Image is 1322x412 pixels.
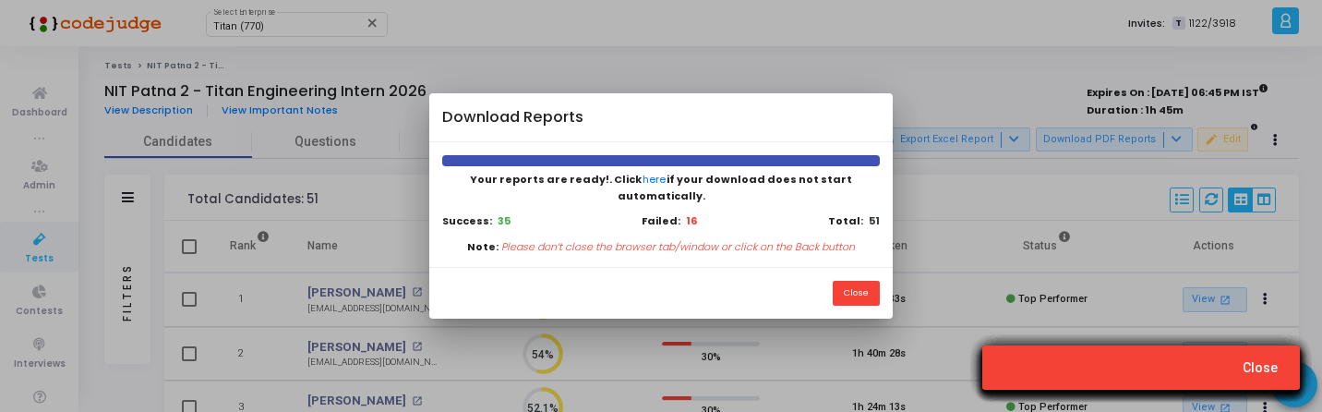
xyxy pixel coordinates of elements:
[442,106,583,129] h4: Download Reports
[869,213,880,228] b: 51
[642,213,680,229] b: Failed:
[1243,360,1278,375] span: Close
[501,239,855,255] p: Please don’t close the browser tab/window or click on the Back button
[498,213,511,228] b: 35
[442,213,492,228] b: Success:
[467,239,499,255] b: Note:
[828,213,863,228] b: Total:
[686,213,697,229] b: 16
[642,171,667,188] button: here
[470,172,852,203] span: Your reports are ready!. Click if your download does not start automatically.
[833,281,880,306] button: Close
